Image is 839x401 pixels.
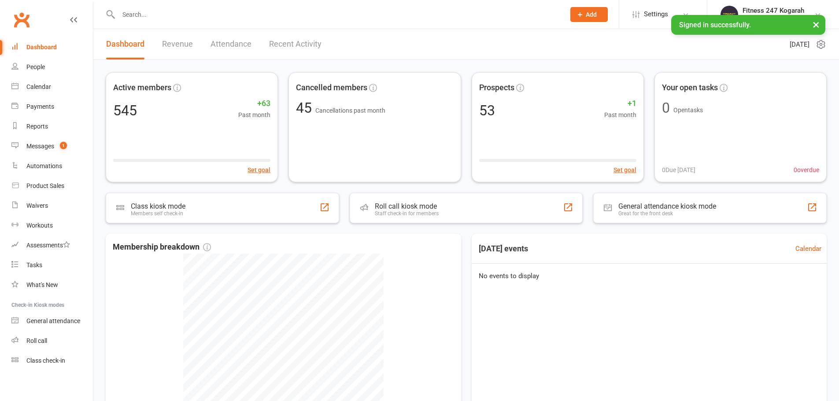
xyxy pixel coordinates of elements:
button: × [808,15,824,34]
a: Product Sales [11,176,93,196]
span: 0 Due [DATE] [662,165,695,175]
div: Calendar [26,83,51,90]
a: Recent Activity [269,29,322,59]
span: Past month [238,110,270,120]
input: Search... [116,8,559,21]
div: Waivers [26,202,48,209]
div: Kogarah Fitness 247 [743,15,804,22]
div: Reports [26,123,48,130]
a: Class kiosk mode [11,351,93,371]
div: Tasks [26,261,42,269]
span: 1 [60,142,67,149]
div: Assessments [26,242,70,249]
a: Messages 1 [11,136,93,156]
span: Open tasks [673,107,703,114]
span: +63 [238,97,270,110]
a: Revenue [162,29,193,59]
div: Workouts [26,222,53,229]
a: Roll call [11,331,93,351]
span: 45 [296,99,315,116]
div: Roll call [26,337,47,344]
div: Staff check-in for members [375,210,439,217]
img: thumb_image1749097489.png [721,6,738,23]
span: Membership breakdown [113,241,211,254]
div: Class kiosk mode [131,202,185,210]
div: Members self check-in [131,210,185,217]
span: +1 [604,97,636,110]
a: Attendance [211,29,251,59]
div: General attendance kiosk mode [618,202,716,210]
div: Fitness 247 Kogarah [743,7,804,15]
div: Payments [26,103,54,110]
div: 53 [479,103,495,118]
span: Your open tasks [662,81,718,94]
div: Automations [26,162,62,169]
button: Set goal [614,165,636,175]
a: Automations [11,156,93,176]
div: Great for the front desk [618,210,716,217]
span: [DATE] [790,39,809,50]
span: Cancellations past month [315,107,385,114]
button: Add [570,7,608,22]
div: Product Sales [26,182,64,189]
span: 0 overdue [794,165,819,175]
a: People [11,57,93,77]
a: Calendar [795,243,821,254]
span: Prospects [479,81,514,94]
div: Messages [26,143,54,150]
div: 0 [662,101,670,115]
span: Cancelled members [296,81,367,94]
a: Waivers [11,196,93,216]
div: No events to display [468,264,831,288]
span: Add [586,11,597,18]
a: Reports [11,117,93,136]
span: Signed in successfully. [679,21,751,29]
h3: [DATE] events [472,241,535,257]
div: General attendance [26,317,80,324]
div: Roll call kiosk mode [375,202,439,210]
a: Payments [11,97,93,117]
a: Dashboard [11,37,93,57]
div: 545 [113,103,137,118]
span: Past month [604,110,636,120]
span: Active members [113,81,171,94]
span: Settings [644,4,668,24]
a: Tasks [11,255,93,275]
a: Dashboard [106,29,144,59]
a: Calendar [11,77,93,97]
a: Clubworx [11,9,33,31]
a: Assessments [11,235,93,255]
div: What's New [26,281,58,288]
div: Class check-in [26,357,65,364]
a: What's New [11,275,93,295]
div: Dashboard [26,44,57,51]
div: People [26,63,45,70]
button: Set goal [248,165,270,175]
a: General attendance kiosk mode [11,311,93,331]
a: Workouts [11,216,93,235]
